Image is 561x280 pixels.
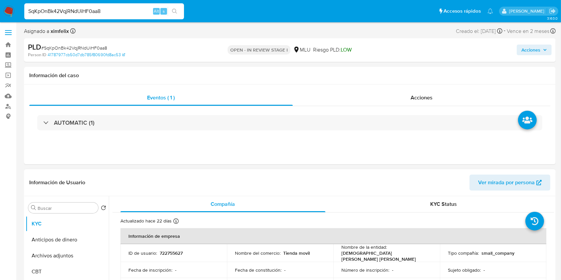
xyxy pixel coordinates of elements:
p: Nombre de la entidad : [341,244,387,250]
b: Person ID [28,52,46,58]
p: Fecha de inscripción : [128,267,172,273]
span: Acciones [411,94,433,101]
input: Buscar [38,205,95,211]
input: Buscar usuario o caso... [24,7,184,16]
b: PLD [28,42,41,52]
button: Archivos adjuntos [26,248,109,264]
button: Ver mirada por persona [469,175,550,191]
h1: Información del caso [29,72,550,79]
p: OPEN - IN REVIEW STAGE I [228,45,290,55]
span: Asignado a [24,28,69,35]
p: ximena.felix@mercadolibre.com [509,8,547,14]
p: Actualizado hace 22 días [120,218,172,224]
a: 41787977cb50d7db785f80690fd8ac53 [48,52,125,58]
p: ID de usuario : [128,250,157,256]
div: AUTOMATIC (1) [37,115,542,130]
span: KYC Status [430,200,457,208]
button: CBT [26,264,109,280]
button: Anticipos de dinero [26,232,109,248]
p: Número de inscripción : [341,267,389,273]
div: MLU [293,46,310,54]
button: Acciones [517,45,552,55]
p: - [392,267,393,273]
span: Ver mirada por persona [478,175,535,191]
span: Eventos ( 1 ) [147,94,175,101]
span: LOW [341,46,352,54]
span: - [504,27,505,36]
p: - [483,267,485,273]
span: Riesgo PLD: [313,46,352,54]
span: Acciones [521,45,540,55]
span: Compañía [211,200,235,208]
a: Salir [549,8,556,15]
p: - [175,267,176,273]
b: ximfelix [49,27,69,35]
p: Sujeto obligado : [448,267,481,273]
p: - [284,267,285,273]
a: Notificaciones [487,8,493,14]
p: Tipo compañía : [448,250,479,256]
div: Creado el: [DATE] [456,27,502,36]
h1: Información de Usuario [29,179,85,186]
p: small_company [481,250,514,256]
p: [DEMOGRAPHIC_DATA] [PERSON_NAME] [PERSON_NAME] [341,250,429,262]
span: Alt [154,8,159,14]
p: Tienda movil [283,250,310,256]
h3: AUTOMATIC (1) [54,119,94,126]
button: KYC [26,216,109,232]
button: search-icon [168,7,181,16]
span: Accesos rápidos [444,8,481,15]
span: Vence en 2 meses [507,28,549,35]
p: 722755627 [160,250,183,256]
span: s [163,8,165,14]
button: Volver al orden por defecto [101,205,106,212]
button: Buscar [31,205,36,210]
span: # SqKpOnBk42VqjRNdUiHF0aa8 [41,45,107,51]
p: Nombre del comercio : [235,250,280,256]
p: Fecha de constitución : [235,267,281,273]
th: Información de empresa [120,228,546,244]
